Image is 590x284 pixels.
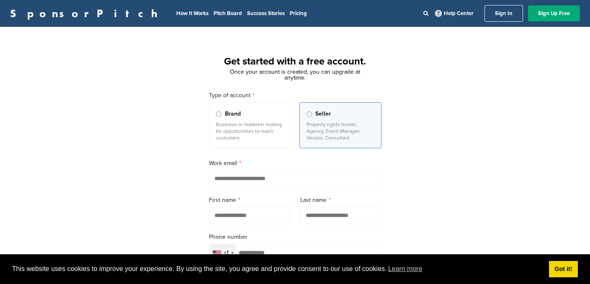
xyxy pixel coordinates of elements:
[10,8,163,19] a: SponsorPitch
[199,54,392,69] h1: Get started with a free account.
[224,250,229,256] div: +1
[230,68,360,81] span: Once your account is created, you can upgrade at anytime.
[216,121,284,141] p: Business or marketer looking for opportunities to reach customers
[484,5,523,22] a: Sign In
[209,159,381,168] label: Work email
[315,109,331,119] span: Seller
[209,232,381,242] label: Phone number
[307,121,374,141] p: Property rights holder, Agency, Event Manager, Vendor, Consultant
[290,10,307,17] a: Pricing
[12,263,542,275] span: This website uses cookies to improve your experience. By using the site, you agree and provide co...
[433,8,475,18] a: Help Center
[214,10,242,17] a: Pitch Board
[307,111,312,117] input: Seller Property rights holder, Agency, Event Manager, Vendor, Consultant
[209,244,236,261] div: Selected country
[176,10,209,17] a: How It Works
[209,91,381,100] label: Type of account
[216,111,222,117] input: Brand Business or marketer looking for opportunities to reach customers
[209,196,290,205] label: First name
[549,261,578,278] a: dismiss cookie message
[387,263,424,275] a: learn more about cookies
[300,196,381,205] label: Last name
[528,5,580,21] a: Sign Up Free
[247,10,285,17] a: Success Stories
[225,109,241,119] span: Brand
